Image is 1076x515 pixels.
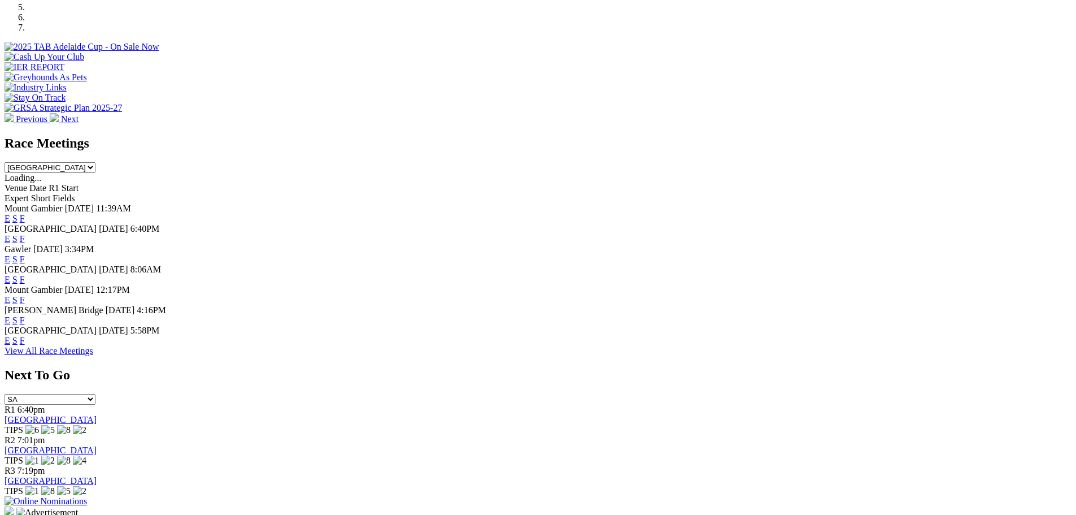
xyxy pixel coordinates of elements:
[12,336,18,345] a: S
[5,214,10,223] a: E
[99,224,128,233] span: [DATE]
[20,275,25,284] a: F
[99,265,128,274] span: [DATE]
[5,136,1071,151] h2: Race Meetings
[5,456,23,465] span: TIPS
[5,83,67,93] img: Industry Links
[12,295,18,305] a: S
[65,285,94,295] span: [DATE]
[96,285,130,295] span: 12:17PM
[50,114,79,124] a: Next
[20,234,25,244] a: F
[57,486,71,496] img: 5
[20,315,25,325] a: F
[96,204,131,213] span: 11:39AM
[5,336,10,345] a: E
[5,265,97,274] span: [GEOGRAPHIC_DATA]
[61,114,79,124] span: Next
[5,275,10,284] a: E
[20,254,25,264] a: F
[5,425,23,435] span: TIPS
[41,486,55,496] img: 8
[25,425,39,435] img: 6
[99,326,128,335] span: [DATE]
[29,183,46,193] span: Date
[16,114,47,124] span: Previous
[5,103,122,113] img: GRSA Strategic Plan 2025-27
[5,204,63,213] span: Mount Gambier
[130,265,161,274] span: 8:06AM
[5,445,97,455] a: [GEOGRAPHIC_DATA]
[5,295,10,305] a: E
[5,435,15,445] span: R2
[5,415,97,425] a: [GEOGRAPHIC_DATA]
[12,275,18,284] a: S
[57,425,71,435] img: 8
[5,405,15,414] span: R1
[5,326,97,335] span: [GEOGRAPHIC_DATA]
[49,183,79,193] span: R1 Start
[106,305,135,315] span: [DATE]
[5,476,97,486] a: [GEOGRAPHIC_DATA]
[12,315,18,325] a: S
[137,305,166,315] span: 4:16PM
[31,193,51,203] span: Short
[5,244,31,254] span: Gawler
[5,486,23,496] span: TIPS
[130,326,160,335] span: 5:58PM
[5,113,14,122] img: chevron-left-pager-white.svg
[33,244,63,254] span: [DATE]
[20,336,25,345] a: F
[18,405,45,414] span: 6:40pm
[20,214,25,223] a: F
[5,466,15,475] span: R3
[12,254,18,264] a: S
[5,42,159,52] img: 2025 TAB Adelaide Cup - On Sale Now
[41,425,55,435] img: 5
[12,214,18,223] a: S
[5,52,84,62] img: Cash Up Your Club
[5,234,10,244] a: E
[73,425,86,435] img: 2
[5,93,66,103] img: Stay On Track
[57,456,71,466] img: 8
[5,305,103,315] span: [PERSON_NAME] Bridge
[65,244,94,254] span: 3:34PM
[5,183,27,193] span: Venue
[65,204,94,213] span: [DATE]
[53,193,75,203] span: Fields
[5,367,1071,383] h2: Next To Go
[50,113,59,122] img: chevron-right-pager-white.svg
[18,466,45,475] span: 7:19pm
[5,496,87,507] img: Online Nominations
[73,486,86,496] img: 2
[5,62,64,72] img: IER REPORT
[5,254,10,264] a: E
[5,224,97,233] span: [GEOGRAPHIC_DATA]
[18,435,45,445] span: 7:01pm
[25,456,39,466] img: 1
[5,173,41,183] span: Loading...
[12,234,18,244] a: S
[73,456,86,466] img: 4
[41,456,55,466] img: 2
[5,72,87,83] img: Greyhounds As Pets
[5,315,10,325] a: E
[130,224,160,233] span: 6:40PM
[20,295,25,305] a: F
[25,486,39,496] img: 1
[5,114,50,124] a: Previous
[5,193,29,203] span: Expert
[5,285,63,295] span: Mount Gambier
[5,346,93,356] a: View All Race Meetings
